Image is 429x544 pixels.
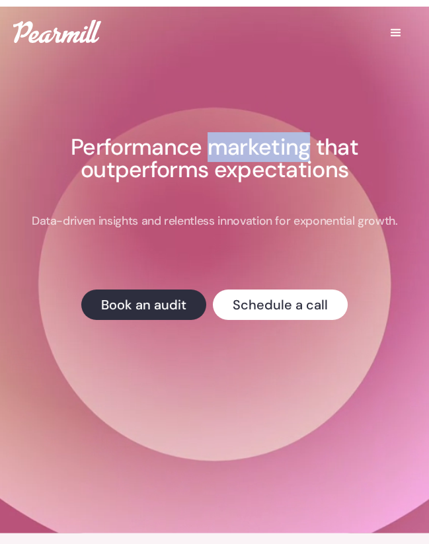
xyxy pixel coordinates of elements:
[13,20,101,43] img: Pearmill logo
[81,290,206,320] a: Book an audit
[13,136,416,181] h1: Performance marketing that outperforms expectations
[32,213,398,229] p: Data-driven insights and relentless innovation for exponential growth.
[376,13,416,53] div: menu
[213,290,348,320] a: Schedule a call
